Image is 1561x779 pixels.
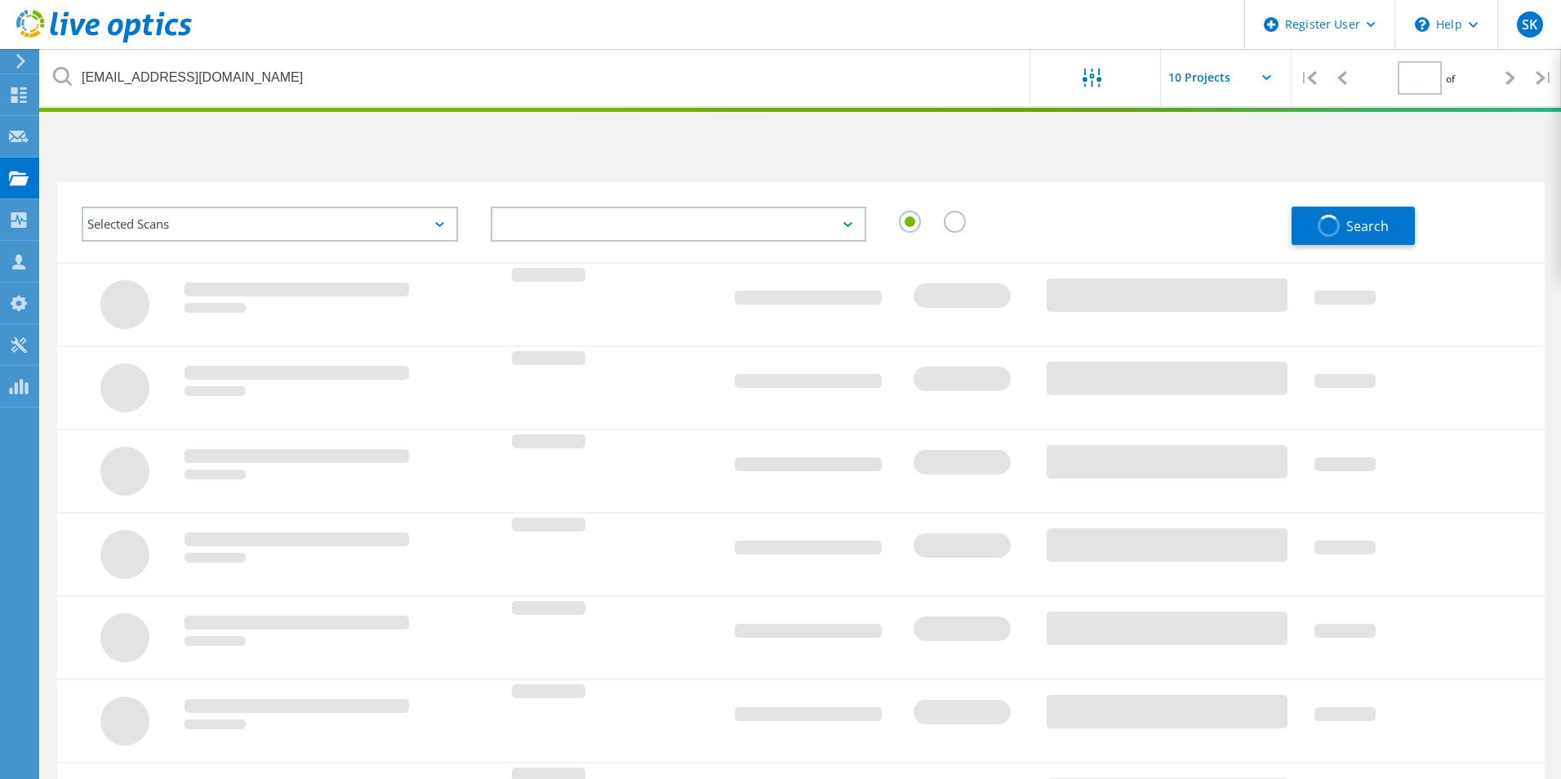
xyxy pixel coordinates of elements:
[1446,72,1455,86] span: of
[41,49,1031,106] input: undefined
[1292,49,1325,107] div: |
[1292,207,1415,245] button: Search
[1346,217,1389,235] span: Search
[1528,49,1561,107] div: |
[1522,18,1537,31] span: SK
[16,34,192,46] a: Live Optics Dashboard
[82,207,458,242] div: Selected Scans
[1415,17,1430,32] svg: \n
